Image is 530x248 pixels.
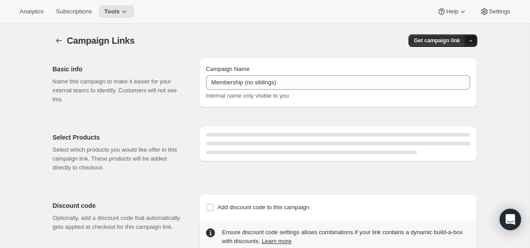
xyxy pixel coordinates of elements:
[206,92,289,99] span: Internal name only visible to you
[500,209,521,230] div: Open Intercom Messenger
[489,8,510,15] span: Settings
[14,5,49,18] button: Analytics
[218,204,309,211] span: Add discount code to this campaign
[53,77,185,104] p: Name this campaign to make it easier for your internal teams to identify. Customers will not see ...
[206,75,470,90] input: Example: Seasonal campaign
[414,37,460,44] span: Get campaign link
[432,5,472,18] button: Help
[53,201,185,210] h2: Discount code
[20,8,43,15] span: Analytics
[99,5,134,18] button: Tools
[53,214,185,231] p: Optionally, add a discount code that automatically gets applied at checkout for this campaign link.
[53,133,185,142] h2: Select Products
[446,8,458,15] span: Help
[53,145,185,172] p: Select which products you would like offer in this campaign link. These products will be added di...
[56,8,92,15] span: Subscriptions
[206,66,250,72] span: Campaign Name
[67,36,135,45] span: Campaign Links
[53,65,185,74] h2: Basic info
[475,5,516,18] button: Settings
[222,228,470,246] div: Ensure discount code settings allows combinations if your link contains a dynamic build-a-box wit...
[104,8,120,15] span: Tools
[50,5,97,18] button: Subscriptions
[262,238,291,244] a: Learn more
[408,34,465,47] button: Get campaign link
